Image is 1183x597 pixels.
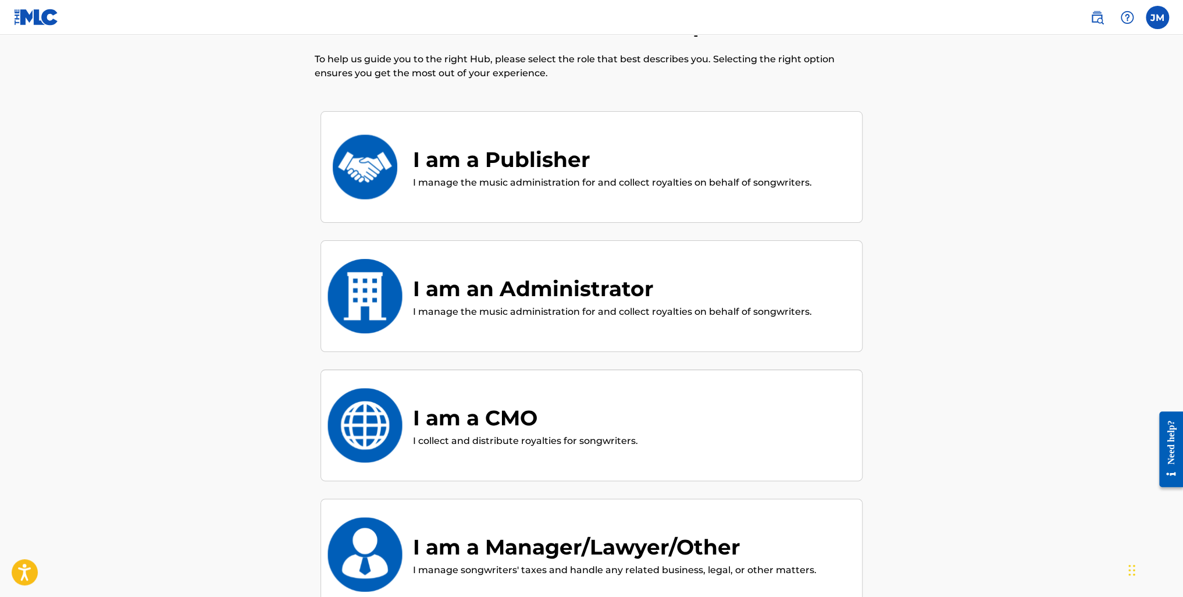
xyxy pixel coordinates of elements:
div: I am a CMO [413,402,638,433]
p: To help us guide you to the right Hub, please select the role that best describes you. Selecting ... [315,52,868,80]
div: I am an Administrator [413,273,812,304]
iframe: Chat Widget [1125,541,1183,597]
div: Drag [1128,553,1135,588]
img: I am a Manager/Lawyer/Other [327,517,403,592]
p: I manage songwriters' taxes and handle any related business, legal, or other matters. [413,563,817,577]
img: I am a Publisher [327,130,403,204]
div: I am a Publisher [413,144,812,175]
p: I manage the music administration for and collect royalties on behalf of songwriters. [413,305,812,319]
div: Help [1116,6,1139,29]
img: I am a CMO [327,388,403,463]
iframe: Resource Center [1150,402,1183,496]
div: I am a CMOI am a CMOI collect and distribute royalties for songwriters. [320,369,863,481]
a: Public Search [1085,6,1109,29]
p: I collect and distribute royalties for songwriters. [413,434,638,448]
div: I am a PublisherI am a PublisherI manage the music administration for and collect royalties on be... [320,111,863,223]
div: I am an AdministratorI am an AdministratorI manage the music administration for and collect royal... [320,240,863,352]
img: help [1120,10,1134,24]
img: I am an Administrator [327,259,403,333]
img: search [1090,10,1104,24]
div: I am a Manager/Lawyer/Other [413,531,817,563]
img: MLC Logo [14,9,59,26]
p: I manage the music administration for and collect royalties on behalf of songwriters. [413,176,812,190]
div: User Menu [1146,6,1169,29]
